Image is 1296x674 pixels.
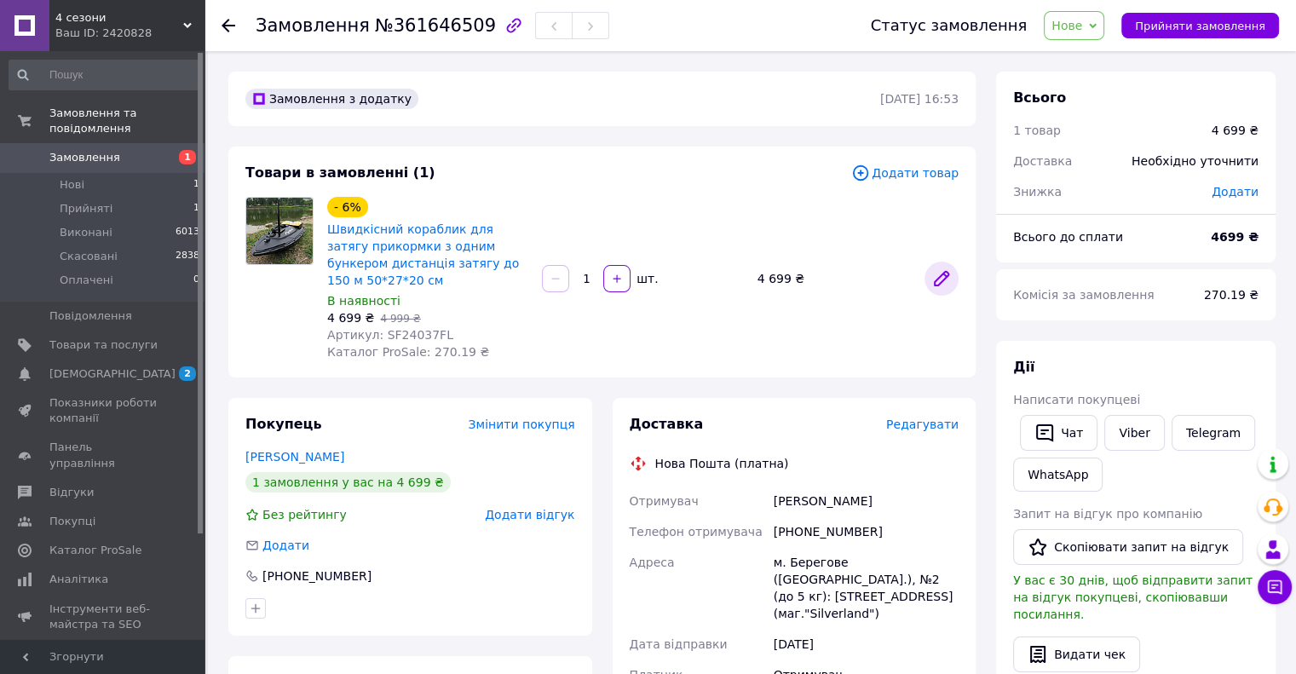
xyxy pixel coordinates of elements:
[1121,142,1269,180] div: Необхідно уточнити
[49,150,120,165] span: Замовлення
[630,637,728,651] span: Дата відправки
[1211,230,1259,244] b: 4699 ₴
[770,629,962,660] div: [DATE]
[770,547,962,629] div: м. Берегове ([GEOGRAPHIC_DATA].), №2 (до 5 кг): [STREET_ADDRESS] (маг."Silverland")
[1013,573,1253,621] span: У вас є 30 днів, щоб відправити запит на відгук покупцеві, скопіювавши посилання.
[246,198,313,264] img: Швидкісний кораблик для затягу прикормки з одним бункером дистанція затягу до 150 м 50*27*20 см
[262,508,347,521] span: Без рейтингу
[1013,124,1061,137] span: 1 товар
[49,543,141,558] span: Каталог ProSale
[49,366,176,382] span: [DEMOGRAPHIC_DATA]
[1258,570,1292,604] button: Чат з покупцем
[1013,393,1140,406] span: Написати покупцеві
[375,15,496,36] span: №361646509
[851,164,959,182] span: Додати товар
[49,572,108,587] span: Аналітика
[1212,122,1259,139] div: 4 699 ₴
[1013,529,1243,565] button: Скопіювати запит на відгук
[193,273,199,288] span: 0
[60,225,112,240] span: Виконані
[327,345,489,359] span: Каталог ProSale: 270.19 ₴
[1020,415,1097,451] button: Чат
[485,508,574,521] span: Додати відгук
[630,556,675,569] span: Адреса
[327,222,519,287] a: Швидкісний кораблик для затягу прикормки з одним бункером дистанція затягу до 150 м 50*27*20 см
[49,308,132,324] span: Повідомлення
[630,416,704,432] span: Доставка
[222,17,235,34] div: Повернутися назад
[60,249,118,264] span: Скасовані
[1013,359,1034,375] span: Дії
[1013,185,1062,199] span: Знижка
[630,494,699,508] span: Отримувач
[871,17,1028,34] div: Статус замовлення
[49,337,158,353] span: Товари та послуги
[630,525,763,539] span: Телефон отримувача
[245,450,344,464] a: [PERSON_NAME]
[751,267,918,291] div: 4 699 ₴
[49,602,158,632] span: Інструменти веб-майстра та SEO
[49,514,95,529] span: Покупці
[380,313,420,325] span: 4 999 ₴
[179,366,196,381] span: 2
[176,225,199,240] span: 6013
[1013,154,1072,168] span: Доставка
[1121,13,1279,38] button: Прийняти замовлення
[245,164,435,181] span: Товари в замовленні (1)
[49,440,158,470] span: Панель управління
[1013,288,1155,302] span: Комісія за замовлення
[1013,507,1202,521] span: Запит на відгук про компанію
[632,270,660,287] div: шт.
[1013,230,1123,244] span: Всього до сплати
[1051,19,1082,32] span: Нове
[256,15,370,36] span: Замовлення
[469,418,575,431] span: Змінити покупця
[193,201,199,216] span: 1
[176,249,199,264] span: 2838
[880,92,959,106] time: [DATE] 16:53
[1135,20,1265,32] span: Прийняти замовлення
[49,395,158,426] span: Показники роботи компанії
[924,262,959,296] a: Редагувати
[49,485,94,500] span: Відгуки
[55,26,204,41] div: Ваш ID: 2420828
[60,273,113,288] span: Оплачені
[261,567,373,585] div: [PHONE_NUMBER]
[886,418,959,431] span: Редагувати
[651,455,793,472] div: Нова Пошта (платна)
[327,311,374,325] span: 4 699 ₴
[55,10,183,26] span: 4 сезони
[327,197,368,217] div: - 6%
[49,106,204,136] span: Замовлення та повідомлення
[1013,458,1103,492] a: WhatsApp
[262,539,309,552] span: Додати
[60,177,84,193] span: Нові
[179,150,196,164] span: 1
[327,294,400,308] span: В наявності
[245,416,322,432] span: Покупець
[9,60,201,90] input: Пошук
[1104,415,1164,451] a: Viber
[245,89,418,109] div: Замовлення з додатку
[245,472,451,493] div: 1 замовлення у вас на 4 699 ₴
[1172,415,1255,451] a: Telegram
[193,177,199,193] span: 1
[1013,89,1066,106] span: Всього
[770,516,962,547] div: [PHONE_NUMBER]
[1013,637,1140,672] button: Видати чек
[1204,288,1259,302] span: 270.19 ₴
[1212,185,1259,199] span: Додати
[327,328,453,342] span: Артикул: SF24037FL
[60,201,112,216] span: Прийняті
[770,486,962,516] div: [PERSON_NAME]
